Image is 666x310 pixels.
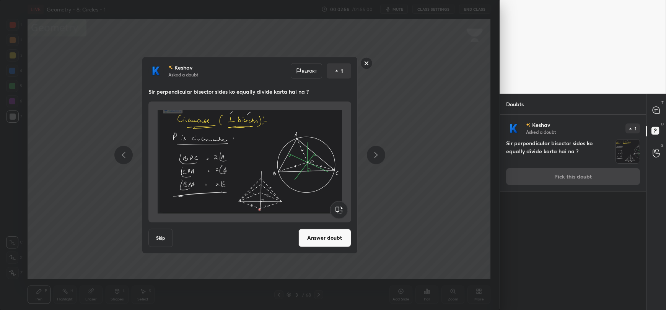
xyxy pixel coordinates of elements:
img: 6fd21b39855a41468249386422f0a7e0.png [506,121,521,136]
p: Asked a doubt [168,71,198,77]
p: T [661,100,664,105]
p: D [661,121,664,127]
p: Keshav [532,122,550,128]
p: Asked a doubt [526,129,556,135]
img: no-rating-badge.077c3623.svg [526,123,531,127]
img: 175682346801TS5W.png [158,104,342,219]
button: Skip [148,229,173,247]
button: Answer doubt [298,229,351,247]
p: Doubts [500,94,530,114]
p: Keshav [174,64,192,70]
img: no-rating-badge.077c3623.svg [168,65,173,70]
p: Sir perpendicular bisector sides ko equally divide karta hai na ? [148,88,351,95]
p: 1 [635,126,637,131]
p: 1 [341,67,343,75]
img: 175682346801TS5W.png [616,140,640,163]
div: Report [291,63,322,78]
p: G [661,143,664,148]
img: 6fd21b39855a41468249386422f0a7e0.png [148,63,164,78]
h4: Sir perpendicular bisector sides ko equally divide karta hai na ? [506,139,612,164]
